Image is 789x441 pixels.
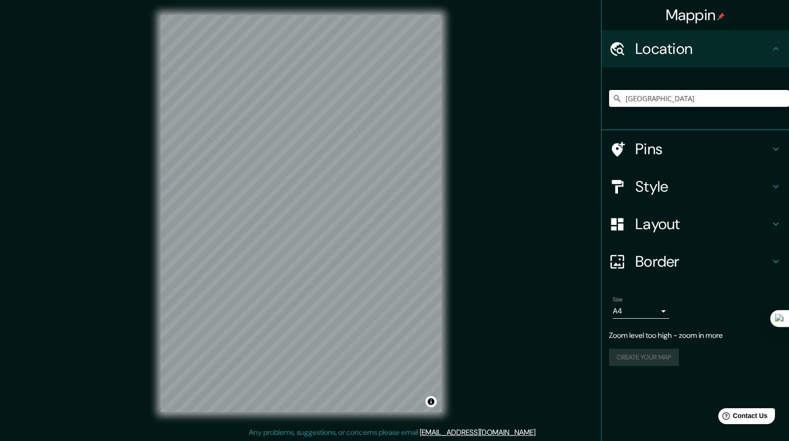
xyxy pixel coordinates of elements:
[161,15,441,412] canvas: Map
[249,427,537,438] p: Any problems, suggestions, or concerns please email .
[420,427,536,437] a: [EMAIL_ADDRESS][DOMAIN_NAME]
[635,39,770,58] h4: Location
[602,130,789,168] div: Pins
[635,140,770,158] h4: Pins
[717,13,725,20] img: pin-icon.png
[602,243,789,280] div: Border
[609,330,782,341] p: Zoom level too high - zoom in more
[602,168,789,205] div: Style
[538,427,540,438] div: .
[609,90,789,107] input: Pick your city or area
[706,404,779,431] iframe: Help widget launcher
[613,296,623,304] label: Size
[635,252,770,271] h4: Border
[537,427,538,438] div: .
[602,30,789,67] div: Location
[666,6,725,24] h4: Mappin
[425,396,437,407] button: Toggle attribution
[635,215,770,233] h4: Layout
[602,205,789,243] div: Layout
[635,177,770,196] h4: Style
[613,304,669,319] div: A4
